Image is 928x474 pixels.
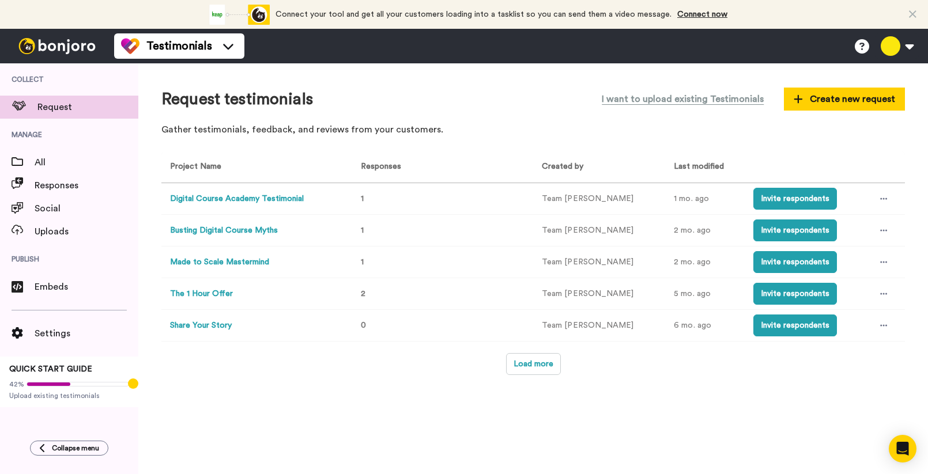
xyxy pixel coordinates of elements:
span: Request [37,100,138,114]
span: Upload existing testimonials [9,391,129,400]
span: I want to upload existing Testimonials [602,92,764,106]
td: Team [PERSON_NAME] [533,215,665,247]
span: Uploads [35,225,138,238]
span: 1 [361,258,364,266]
td: Team [PERSON_NAME] [533,278,665,310]
span: All [35,156,138,169]
button: The 1 Hour Offer [170,288,233,300]
button: Invite respondents [753,283,837,305]
span: Testimonials [146,38,212,54]
div: animation [206,5,270,25]
button: Made to Scale Mastermind [170,256,269,268]
span: Social [35,202,138,215]
span: QUICK START GUIDE [9,365,92,373]
button: Invite respondents [753,314,837,336]
h1: Request testimonials [161,90,313,108]
td: 2 mo. ago [665,215,745,247]
button: Invite respondents [753,251,837,273]
span: Embeds [35,280,138,294]
span: 2 [361,290,365,298]
button: Busting Digital Course Myths [170,225,278,237]
span: Responses [35,179,138,192]
span: 0 [361,321,366,329]
th: Created by [533,151,665,183]
p: Gather testimonials, feedback, and reviews from your customers. [161,123,905,136]
td: 5 mo. ago [665,278,745,310]
button: I want to upload existing Testimonials [593,86,772,112]
button: Invite respondents [753,188,837,210]
td: 2 mo. ago [665,247,745,278]
span: Connect your tool and get all your customers loading into a tasklist so you can send them a video... [276,10,672,18]
div: Tooltip anchor [128,378,138,389]
td: 6 mo. ago [665,310,745,342]
td: Team [PERSON_NAME] [533,247,665,278]
td: 1 mo. ago [665,183,745,215]
th: Project Name [161,151,348,183]
a: Connect now [677,10,727,18]
img: tm-color.svg [121,37,139,55]
button: Share Your Story [170,320,232,332]
th: Last modified [665,151,745,183]
button: Load more [506,353,561,375]
button: Digital Course Academy Testimonial [170,193,304,205]
span: Create new request [794,92,895,106]
td: Team [PERSON_NAME] [533,183,665,215]
td: Team [PERSON_NAME] [533,310,665,342]
div: Open Intercom Messenger [889,435,916,462]
span: Settings [35,327,138,340]
span: Collapse menu [52,443,99,453]
button: Collapse menu [30,441,108,456]
button: Create new request [784,88,905,111]
span: 1 [361,195,364,203]
button: Invite respondents [753,219,837,241]
img: bj-logo-header-white.svg [14,38,100,54]
span: 1 [361,226,364,234]
span: Responses [356,162,401,170]
span: 42% [9,380,24,389]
